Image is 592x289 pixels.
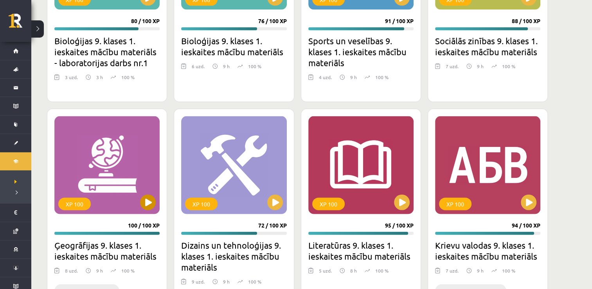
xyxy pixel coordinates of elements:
p: 100 % [375,74,389,81]
h2: Sports un veselības 9. klases 1. ieskaites mācību materiāls [308,35,414,68]
p: 100 % [375,267,389,274]
p: 100 % [248,63,261,70]
div: 7 uzd. [446,267,459,279]
p: 100 % [502,267,515,274]
p: 9 h [223,63,230,70]
h2: Krievu valodas 9. klases 1. ieskaites mācību materiāls [435,240,540,262]
p: 9 h [350,74,357,81]
h2: Bioloģijas 9. klases 1. ieskaites mācību materiāls [181,35,286,57]
div: XP 100 [185,198,218,210]
p: 9 h [223,278,230,285]
div: 3 uzd. [65,74,78,85]
div: XP 100 [58,198,91,210]
p: 9 h [477,267,484,274]
div: 8 uzd. [65,267,78,279]
p: 100 % [121,267,135,274]
p: 9 h [477,63,484,70]
p: 100 % [121,74,135,81]
div: 6 uzd. [192,63,205,74]
h2: Sociālās zinības 9. klases 1. ieskaites mācību materiāls [435,35,540,57]
div: XP 100 [439,198,471,210]
p: 3 h [96,74,103,81]
p: 100 % [248,278,261,285]
h2: Ģeogrāfijas 9. klases 1. ieskaites mācību materiāls [54,240,160,262]
h2: Literatūras 9. klases 1. ieskaites mācību materiāls [308,240,414,262]
div: 4 uzd. [319,74,332,85]
a: Rīgas 1. Tālmācības vidusskola [9,14,31,33]
p: 8 h [350,267,357,274]
p: 100 % [502,63,515,70]
div: XP 100 [312,198,345,210]
div: 5 uzd. [319,267,332,279]
h2: Dizains un tehnoloģijas 9. klases 1. ieskaites mācību materiāls [181,240,286,273]
h2: Bioloģijas 9. klases 1. ieskaites mācību materiāls - laboratorijas darbs nr.1 [54,35,160,68]
p: 9 h [96,267,103,274]
div: 7 uzd. [446,63,459,74]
